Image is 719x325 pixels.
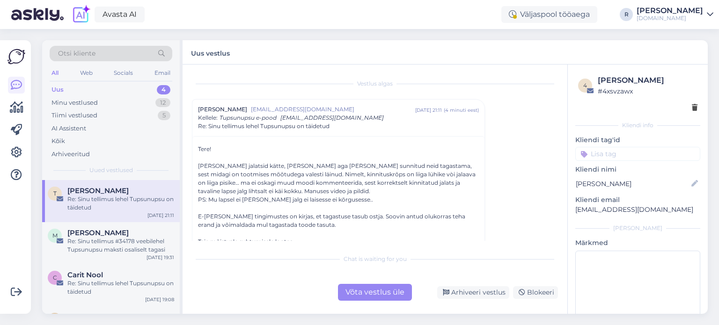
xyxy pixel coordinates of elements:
p: Märkmed [575,238,700,248]
div: Arhiveeri vestlus [437,286,509,299]
span: [EMAIL_ADDRESS][DOMAIN_NAME] [280,114,384,121]
div: R [620,8,633,21]
div: Uus [51,85,64,94]
div: Tere! [198,145,479,263]
input: Lisa nimi [576,179,690,189]
div: Teie mõistvale suhtumisele lootes, [198,238,479,246]
div: [DATE] 19:08 [145,296,174,303]
div: Tiimi vestlused [51,111,97,120]
span: [EMAIL_ADDRESS][DOMAIN_NAME] [251,105,415,114]
p: Kliendi email [575,195,700,205]
label: Uus vestlus [191,46,230,58]
div: Arhiveeritud [51,150,90,159]
span: M [52,232,58,239]
div: Võta vestlus üle [338,284,412,301]
div: Re: Sinu tellimus #34178 veebilehel Tupsunupsu maksti osaliselt tagasi [67,237,174,254]
div: [PERSON_NAME] jalatsid kätte, [PERSON_NAME] aga [PERSON_NAME] sunnitud neid tagastama, sest midag... [198,162,479,195]
div: Re: Sinu tellimus lehel Tupsunupsu on täidetud [67,195,174,212]
div: [DATE] 19:31 [147,254,174,261]
div: [DOMAIN_NAME] [637,14,703,22]
div: All [50,67,60,79]
p: [EMAIL_ADDRESS][DOMAIN_NAME] [575,205,700,215]
span: Carit Nool [67,271,103,279]
span: Re: Sinu tellimus lehel Tupsunupsu on täidetud [198,122,330,130]
span: Евгения RICH [67,313,129,321]
div: Re: Sinu tellimus lehel Tupsunupsu on täidetud [67,279,174,296]
div: # 4xsvzawx [598,86,697,96]
p: Kliendi nimi [575,165,700,174]
div: Kliendi info [575,121,700,130]
div: ( 4 minuti eest ) [444,107,479,114]
span: Otsi kliente [58,49,95,58]
div: Web [78,67,95,79]
input: Lisa tag [575,147,700,161]
div: [DATE] 21:11 [415,107,442,114]
div: PS: Mu lapsel ei [PERSON_NAME] jalg ei laisesse ei kõrgusesse.. [198,195,479,204]
div: 12 [155,98,170,108]
span: Mari Täht [67,229,129,237]
div: [DATE] 21:11 [147,212,174,219]
div: Minu vestlused [51,98,98,108]
div: E-[PERSON_NAME] tingimustes on kirjas, et tagastuse tasub ostja. Soovin antud olukorras teha eran... [198,212,479,229]
span: Tatjana Jakovleva [67,187,129,195]
img: Askly Logo [7,48,25,65]
div: AI Assistent [51,124,86,133]
span: Kellele : [198,114,218,121]
span: T [53,190,57,197]
span: [PERSON_NAME] [198,105,247,114]
div: Väljaspool tööaega [501,6,597,23]
div: Vestlus algas [192,79,558,88]
img: explore-ai [71,5,91,24]
div: 5 [158,111,170,120]
div: [PERSON_NAME] [575,224,700,232]
p: Kliendi tag'id [575,135,700,145]
a: [PERSON_NAME][DOMAIN_NAME] [637,7,713,22]
a: Avasta AI [95,7,145,22]
div: [PERSON_NAME] [637,7,703,14]
div: Chat is waiting for you [192,255,558,263]
span: 4 [583,82,587,89]
div: Blokeeri [513,286,558,299]
div: Kõik [51,137,65,146]
div: Socials [112,67,135,79]
span: C [53,274,57,281]
span: Uued vestlused [89,166,133,174]
div: 4 [157,85,170,94]
span: Tupsunupsu e-pood [220,114,277,121]
div: [PERSON_NAME] [598,75,697,86]
div: Email [153,67,172,79]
